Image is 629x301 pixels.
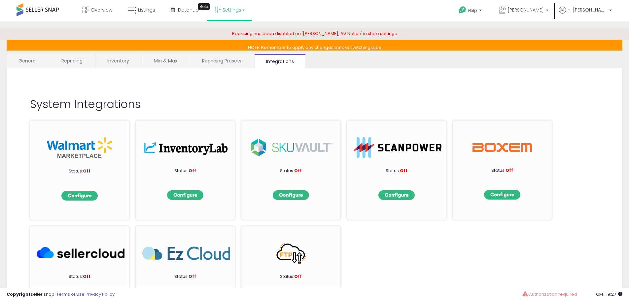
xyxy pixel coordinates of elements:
strong: Copyright [7,291,31,297]
img: configbtn.png [273,190,309,200]
a: Integrations [254,54,306,68]
span: Off [83,273,90,280]
a: Help [453,1,488,21]
p: Status: [469,168,535,174]
a: Privacy Policy [86,291,115,297]
a: Terms of Use [56,291,85,297]
div: seller snap | | [7,291,115,298]
img: configbtn.png [378,190,415,200]
span: Off [506,167,513,173]
a: Repricing Presets [190,54,253,68]
p: NOTE: Remember to apply any changes before switching tabs [7,40,622,51]
span: Off [189,168,196,174]
span: Off [294,273,302,280]
span: DataHub [178,7,199,13]
span: Repricing has been disabled on '[PERSON_NAME], AV Nation' in store settings [232,30,397,37]
span: Help [468,8,477,13]
span: Hi [PERSON_NAME] [568,7,607,13]
img: sku.png [248,137,336,158]
div: Tooltip anchor [198,3,210,10]
a: Inventory [95,54,141,68]
p: Status: [152,168,218,174]
img: Boxem Logo [472,137,532,158]
span: [PERSON_NAME] [507,7,544,13]
a: Hi [PERSON_NAME] [559,7,612,21]
img: ScanPower-logo.png [354,137,441,158]
p: Status: [47,274,113,280]
img: EzCloud_266x63.png [142,243,230,264]
span: Off [83,168,90,174]
img: configbtn.png [61,191,98,201]
h2: System Integrations [30,98,599,110]
a: General [7,54,49,68]
p: Status: [47,168,113,174]
p: Status: [258,274,324,280]
span: 2025-09-12 19:27 GMT [596,291,622,297]
span: Authorization required [529,291,577,297]
img: configbtn.png [484,190,520,200]
img: walmart_int.png [47,137,113,159]
span: Off [400,168,407,174]
img: inv.png [142,137,230,158]
span: Overview [91,7,112,13]
span: Off [294,168,302,174]
a: Min & Max [142,54,189,68]
img: SellerCloud_266x63.png [37,243,124,264]
span: Off [189,273,196,280]
img: configbtn.png [167,190,203,200]
p: Status: [364,168,430,174]
p: Status: [152,274,218,280]
i: Get Help [458,6,467,14]
p: Status: [258,168,324,174]
img: FTP_266x63.png [248,243,336,264]
span: Listings [138,7,155,13]
a: Repricing [50,54,94,68]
